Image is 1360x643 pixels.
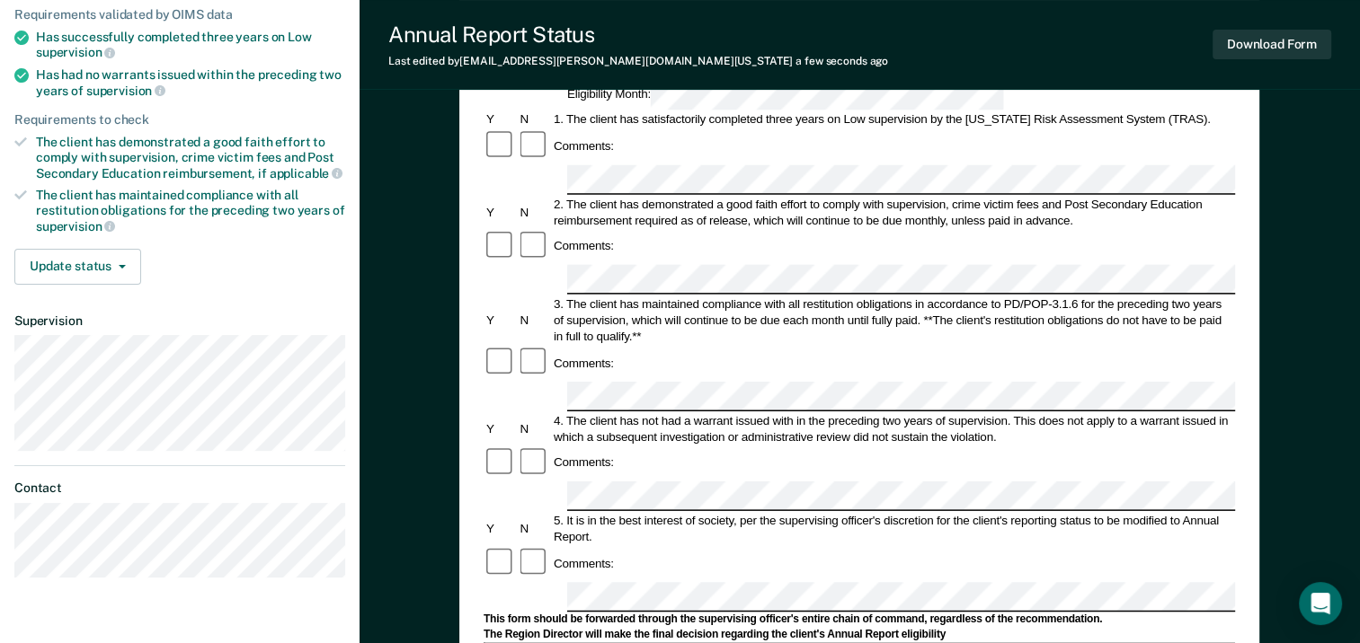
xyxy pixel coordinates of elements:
[86,84,165,98] span: supervision
[36,219,115,233] span: supervision
[551,355,617,371] div: Comments:
[14,7,345,22] div: Requirements validated by OIMS data
[564,82,1007,110] div: Eligibility Month:
[14,249,141,285] button: Update status
[484,521,517,537] div: Y
[518,111,551,128] div: N
[14,112,345,128] div: Requirements to check
[484,312,517,328] div: Y
[551,295,1235,344] div: 3. The client has maintained compliance with all restitution obligations in accordance to PD/POP-...
[551,454,617,471] div: Comments:
[518,521,551,537] div: N
[36,188,345,233] div: The client has maintained compliance with all restitution obligations for the preceding two years of
[518,204,551,220] div: N
[14,313,345,329] dt: Supervision
[518,420,551,436] div: N
[551,555,617,571] div: Comments:
[484,628,1235,642] div: The Region Director will make the final decision regarding the client's Annual Report eligibility
[551,138,617,154] div: Comments:
[551,238,617,254] div: Comments:
[484,204,517,220] div: Y
[270,166,342,181] span: applicable
[551,412,1235,445] div: 4. The client has not had a warrant issued with in the preceding two years of supervision. This d...
[1299,582,1342,625] div: Open Intercom Messenger
[484,420,517,436] div: Y
[36,45,115,59] span: supervision
[388,22,888,48] div: Annual Report Status
[484,612,1235,627] div: This form should be forwarded through the supervising officer's entire chain of command, regardle...
[551,111,1235,128] div: 1. The client has satisfactorily completed three years on Low supervision by the [US_STATE] Risk ...
[518,312,551,328] div: N
[388,55,888,67] div: Last edited by [EMAIL_ADDRESS][PERSON_NAME][DOMAIN_NAME][US_STATE]
[36,30,345,60] div: Has successfully completed three years on Low
[36,135,345,181] div: The client has demonstrated a good faith effort to comply with supervision, crime victim fees and...
[484,111,517,128] div: Y
[36,67,345,98] div: Has had no warrants issued within the preceding two years of
[796,55,888,67] span: a few seconds ago
[551,513,1235,545] div: 5. It is in the best interest of society, per the supervising officer's discretion for the client...
[14,480,345,496] dt: Contact
[551,196,1235,228] div: 2. The client has demonstrated a good faith effort to comply with supervision, crime victim fees ...
[1213,30,1331,59] button: Download Form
